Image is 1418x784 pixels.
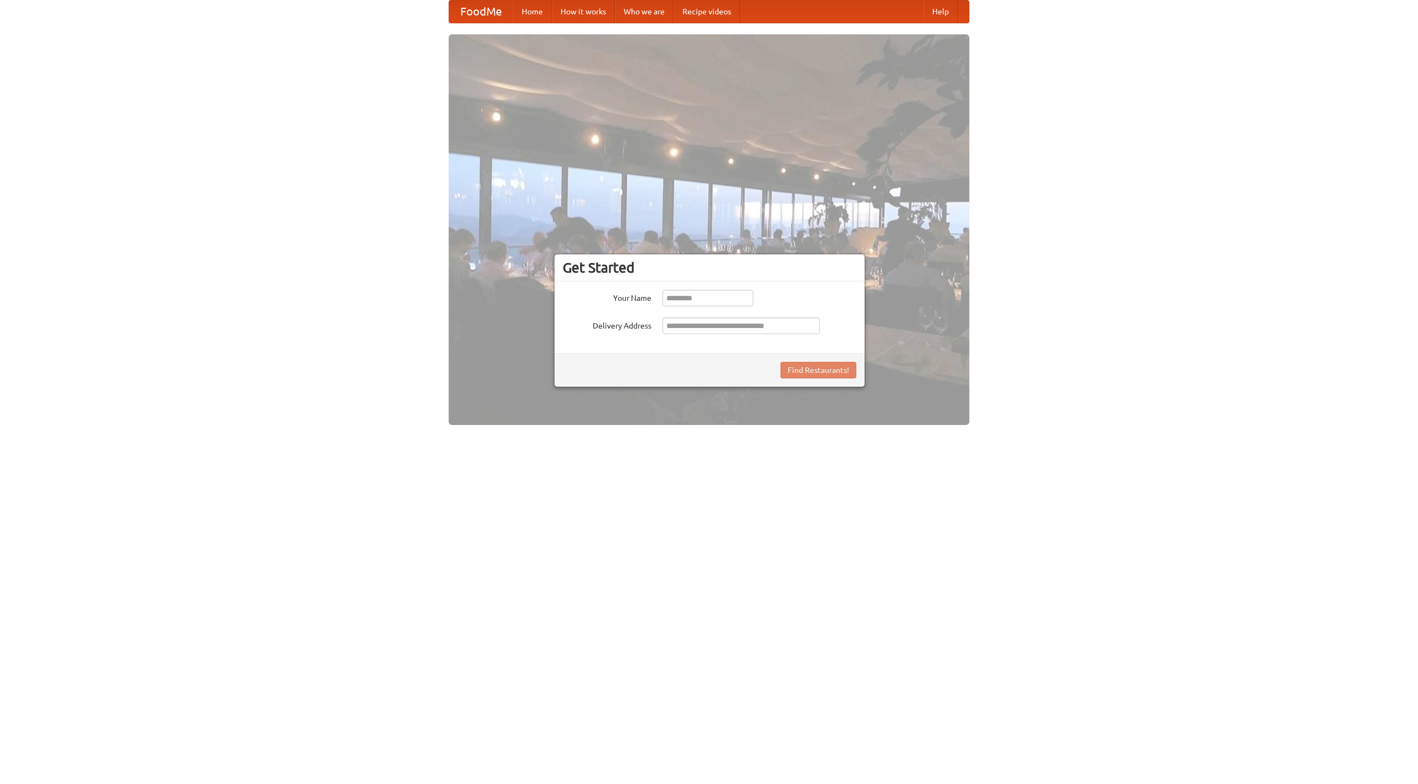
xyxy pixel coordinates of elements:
a: Who we are [615,1,674,23]
a: Recipe videos [674,1,740,23]
label: Delivery Address [563,317,651,331]
label: Your Name [563,290,651,304]
a: Help [923,1,958,23]
a: How it works [552,1,615,23]
a: FoodMe [449,1,513,23]
button: Find Restaurants! [780,362,856,378]
a: Home [513,1,552,23]
h3: Get Started [563,259,856,276]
